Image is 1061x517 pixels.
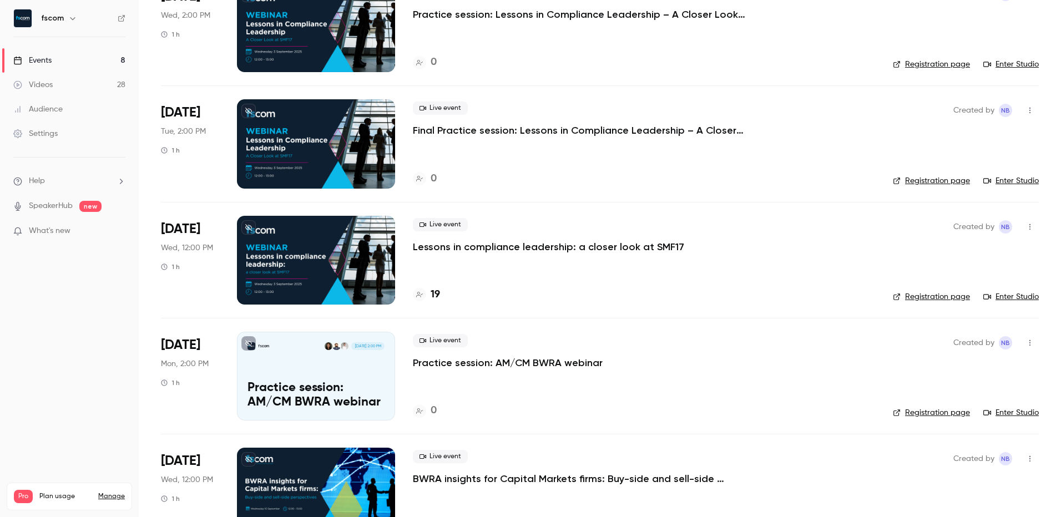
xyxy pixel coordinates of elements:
[39,492,92,501] span: Plan usage
[161,452,200,470] span: [DATE]
[893,291,970,302] a: Registration page
[413,334,468,347] span: Live event
[893,175,970,186] a: Registration page
[161,336,200,354] span: [DATE]
[413,240,684,254] a: Lessons in compliance leadership: a closer look at SMF17
[983,59,1039,70] a: Enter Studio
[332,342,340,350] img: Charles McGillivary
[953,104,994,117] span: Created by
[413,450,468,463] span: Live event
[112,226,125,236] iframe: Noticeable Trigger
[431,55,437,70] h4: 0
[41,13,64,24] h6: fscom
[999,336,1012,349] span: Nicola Bassett
[413,171,437,186] a: 0
[161,104,200,121] span: [DATE]
[161,216,219,305] div: Sep 3 Wed, 12:00 PM (Europe/London)
[953,452,994,465] span: Created by
[953,336,994,349] span: Created by
[999,452,1012,465] span: Nicola Bassett
[413,8,746,21] a: Practice session: Lessons in Compliance Leadership – A Closer Look at SMF17
[413,102,468,115] span: Live event
[161,494,180,503] div: 1 h
[893,407,970,418] a: Registration page
[29,225,70,237] span: What's new
[999,104,1012,117] span: Nicola Bassett
[161,10,210,21] span: Wed, 2:00 PM
[1001,220,1010,234] span: NB
[161,332,219,420] div: Sep 8 Mon, 2:00 PM (Europe/London)
[13,79,53,90] div: Videos
[161,358,209,369] span: Mon, 2:00 PM
[999,220,1012,234] span: Nicola Bassett
[413,356,603,369] a: Practice session: AM/CM BWRA webinar
[953,220,994,234] span: Created by
[413,55,437,70] a: 0
[161,126,206,137] span: Tue, 2:00 PM
[983,175,1039,186] a: Enter Studio
[413,472,746,485] a: BWRA insights for Capital Markets firms: Buy-side and sell-side perspectives
[1001,452,1010,465] span: NB
[14,9,32,27] img: fscom
[258,343,269,349] p: fscom
[431,287,440,302] h4: 19
[1001,336,1010,349] span: NB
[13,104,63,115] div: Audience
[13,128,58,139] div: Settings
[431,403,437,418] h4: 0
[29,200,73,212] a: SpeakerHub
[237,332,395,420] a: Practice session: AM/CM BWRA webinarfscomMichael ForemanCharles McGillivaryVictoria Ng[DATE] 2:00...
[1001,104,1010,117] span: NB
[98,492,125,501] a: Manage
[341,342,348,350] img: Michael Foreman
[161,378,180,387] div: 1 h
[413,124,746,137] a: Final Practice session: Lessons in Compliance Leadership – A Closer Look at SMF17
[79,201,102,212] span: new
[431,171,437,186] h4: 0
[13,55,52,66] div: Events
[247,381,385,410] p: Practice session: AM/CM BWRA webinar
[893,59,970,70] a: Registration page
[161,220,200,238] span: [DATE]
[161,262,180,271] div: 1 h
[413,403,437,418] a: 0
[983,291,1039,302] a: Enter Studio
[351,342,384,350] span: [DATE] 2:00 PM
[14,490,33,503] span: Pro
[161,474,213,485] span: Wed, 12:00 PM
[161,99,219,188] div: Sep 2 Tue, 2:00 PM (Europe/London)
[413,287,440,302] a: 19
[983,407,1039,418] a: Enter Studio
[325,342,332,350] img: Victoria Ng
[29,175,45,187] span: Help
[161,146,180,155] div: 1 h
[161,30,180,39] div: 1 h
[413,218,468,231] span: Live event
[161,242,213,254] span: Wed, 12:00 PM
[13,175,125,187] li: help-dropdown-opener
